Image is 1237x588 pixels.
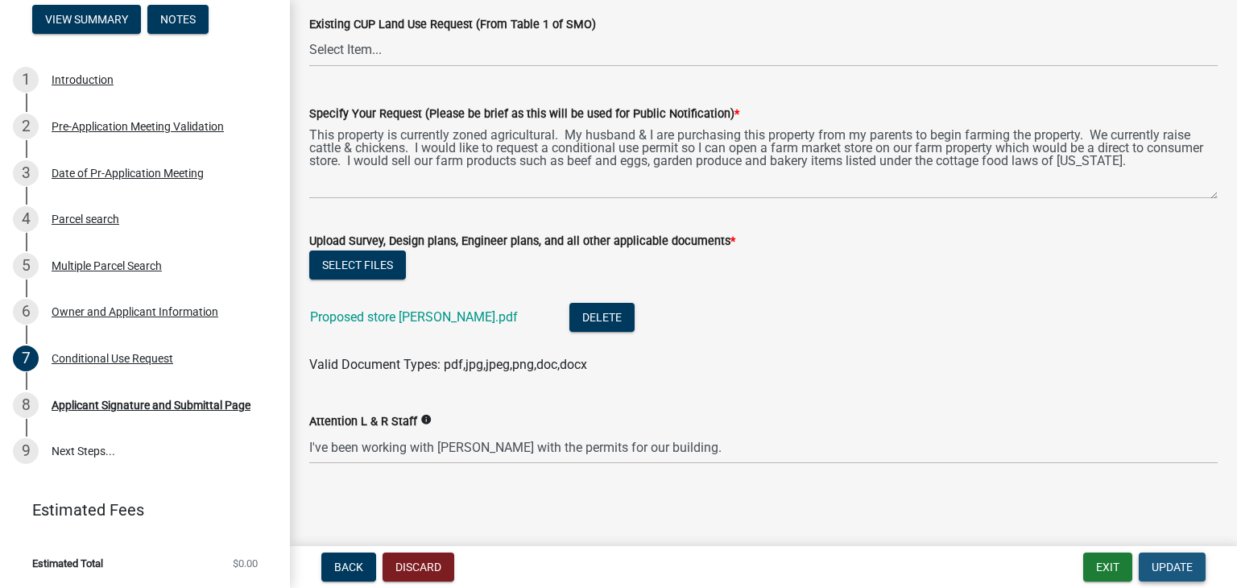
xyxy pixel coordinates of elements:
div: 3 [13,160,39,186]
div: Date of Pr-Application Meeting [52,168,204,179]
span: Estimated Total [32,558,103,569]
wm-modal-confirm: Delete Document [569,311,635,326]
button: Select files [309,251,406,280]
div: 9 [13,438,39,464]
div: 2 [13,114,39,139]
a: Proposed store [PERSON_NAME].pdf [310,309,518,325]
div: Owner and Applicant Information [52,306,218,317]
div: 1 [13,67,39,93]
a: Estimated Fees [13,494,264,526]
label: Upload Survey, Design plans, Engineer plans, and all other applicable documents [309,236,735,247]
div: Applicant Signature and Submittal Page [52,400,250,411]
span: Valid Document Types: pdf,jpg,jpeg,png,doc,docx [309,357,587,372]
label: Attention L & R Staff [309,416,417,428]
button: Notes [147,5,209,34]
wm-modal-confirm: Notes [147,14,209,27]
div: 5 [13,253,39,279]
div: 6 [13,299,39,325]
button: Exit [1083,553,1132,582]
div: 4 [13,206,39,232]
button: Back [321,553,376,582]
div: Conditional Use Request [52,353,173,364]
div: Pre-Application Meeting Validation [52,121,224,132]
span: $0.00 [233,558,258,569]
div: Parcel search [52,213,119,225]
button: Delete [569,303,635,332]
button: View Summary [32,5,141,34]
button: Discard [383,553,454,582]
i: info [420,414,432,425]
button: Update [1139,553,1206,582]
label: Specify Your Request (Please be brief as this will be used for Public Notification) [309,109,739,120]
wm-modal-confirm: Summary [32,14,141,27]
div: 8 [13,392,39,418]
span: Back [334,561,363,574]
div: 7 [13,346,39,371]
label: Existing CUP Land Use Request (From Table 1 of SMO) [309,19,596,31]
span: Update [1152,561,1193,574]
div: Introduction [52,74,114,85]
div: Multiple Parcel Search [52,260,162,271]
